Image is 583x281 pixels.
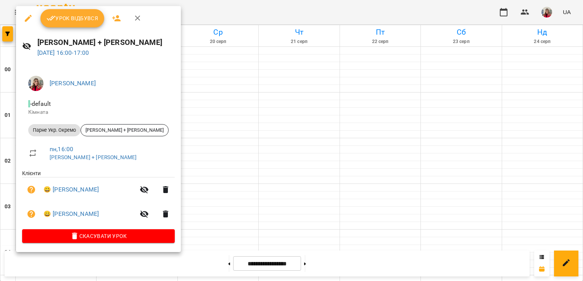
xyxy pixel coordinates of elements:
ul: Клієнти [22,169,175,229]
div: [PERSON_NAME] + [PERSON_NAME] [81,124,169,136]
a: пн , 16:00 [50,145,73,153]
span: Скасувати Урок [28,232,169,241]
span: [PERSON_NAME] + [PERSON_NAME] [81,127,168,134]
a: [PERSON_NAME] + [PERSON_NAME] [50,154,137,160]
a: [PERSON_NAME] [50,80,96,87]
a: 😀 [PERSON_NAME] [43,209,99,219]
button: Урок відбувся [40,9,105,27]
button: Візит ще не сплачено. Додати оплату? [22,180,40,199]
a: 😀 [PERSON_NAME] [43,185,99,194]
button: Скасувати Урок [22,229,175,243]
span: Урок відбувся [47,14,98,23]
img: eb3c061b4bf570e42ddae9077fa72d47.jpg [28,76,43,91]
a: [DATE] 16:00-17:00 [37,49,89,56]
p: Кімната [28,109,169,116]
span: - default [28,100,52,107]
button: Візит ще не сплачено. Додати оплату? [22,205,40,223]
h6: [PERSON_NAME] + [PERSON_NAME] [37,37,175,48]
span: Парне Укр. Окремо [28,127,81,134]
